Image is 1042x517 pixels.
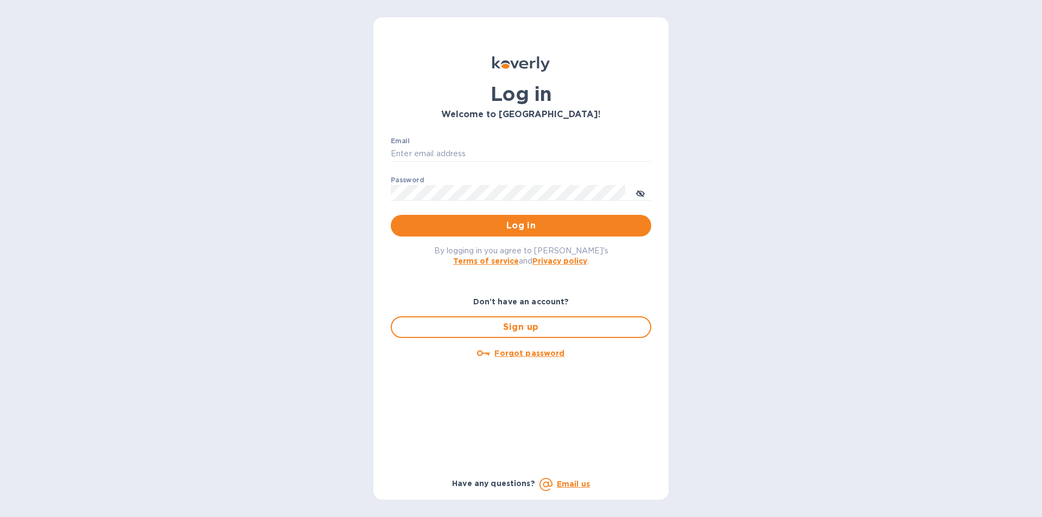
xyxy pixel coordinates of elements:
[391,215,651,237] button: Log in
[391,146,651,162] input: Enter email address
[492,56,550,72] img: Koverly
[453,257,519,265] a: Terms of service
[391,138,410,144] label: Email
[630,182,651,203] button: toggle password visibility
[557,480,590,488] a: Email us
[391,177,424,183] label: Password
[401,321,641,334] span: Sign up
[391,316,651,338] button: Sign up
[532,257,587,265] a: Privacy policy
[452,479,535,488] b: Have any questions?
[434,246,608,265] span: By logging in you agree to [PERSON_NAME]'s and .
[399,219,643,232] span: Log in
[391,110,651,120] h3: Welcome to [GEOGRAPHIC_DATA]!
[473,297,569,306] b: Don't have an account?
[391,82,651,105] h1: Log in
[494,349,564,358] u: Forgot password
